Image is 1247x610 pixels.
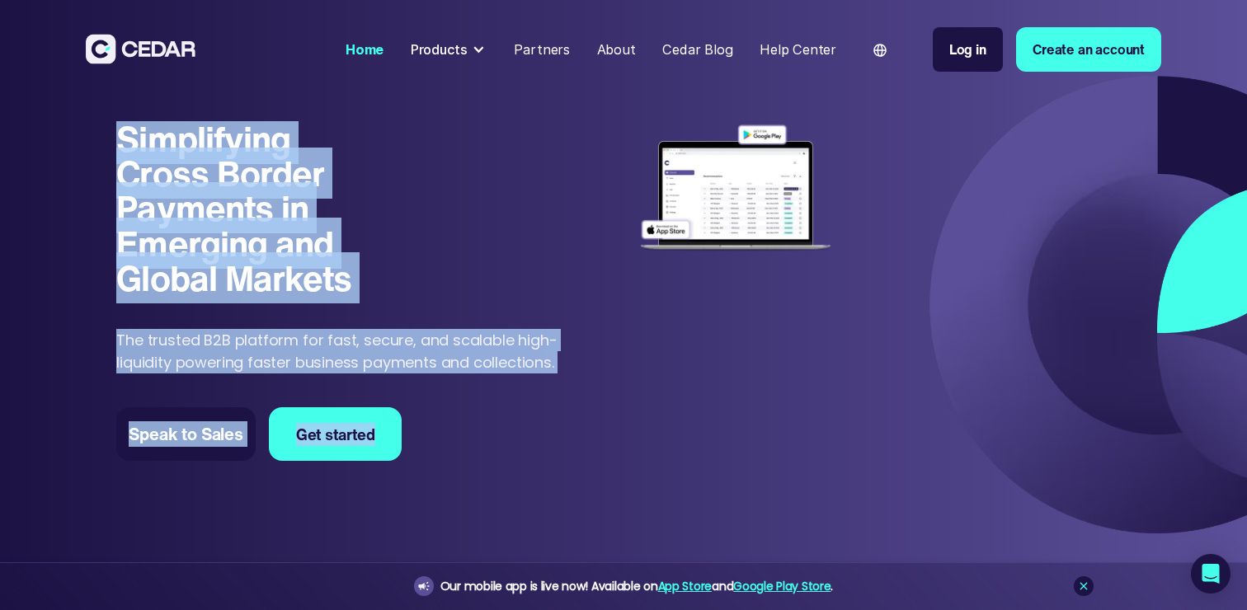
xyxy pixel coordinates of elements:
[760,40,836,59] div: Help Center
[656,31,740,68] a: Cedar Blog
[339,31,391,68] a: Home
[514,40,570,59] div: Partners
[933,27,1003,72] a: Log in
[411,40,468,59] div: Products
[404,32,494,66] div: Products
[1191,554,1231,594] div: Open Intercom Messenger
[597,40,636,59] div: About
[116,121,388,296] h1: Simplifying Cross Border Payments in Emerging and Global Markets
[116,407,256,461] a: Speak to Sales
[346,40,384,59] div: Home
[949,40,986,59] div: Log in
[507,31,576,68] a: Partners
[590,31,642,68] a: About
[116,329,569,373] p: The trusted B2B platform for fast, secure, and scalable high-liquidity powering faster business p...
[753,31,843,68] a: Help Center
[637,121,835,256] img: Dashboard of transactions
[1016,27,1161,72] a: Create an account
[269,407,402,461] a: Get started
[873,44,887,57] img: world icon
[662,40,732,59] div: Cedar Blog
